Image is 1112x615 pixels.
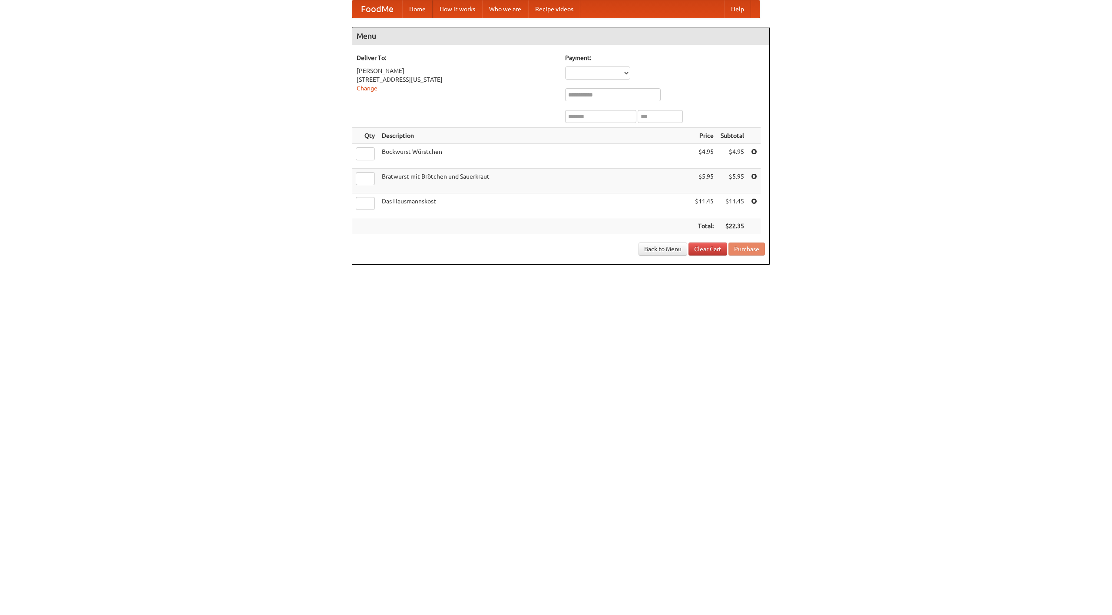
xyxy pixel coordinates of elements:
[724,0,751,18] a: Help
[639,243,687,256] a: Back to Menu
[717,169,748,193] td: $5.95
[565,53,765,62] h5: Payment:
[357,75,556,84] div: [STREET_ADDRESS][US_STATE]
[352,128,378,144] th: Qty
[728,243,765,256] button: Purchase
[688,243,727,256] a: Clear Cart
[692,218,717,234] th: Total:
[528,0,580,18] a: Recipe videos
[717,128,748,144] th: Subtotal
[692,193,717,218] td: $11.45
[378,193,692,218] td: Das Hausmannskost
[378,169,692,193] td: Bratwurst mit Brötchen und Sauerkraut
[357,66,556,75] div: [PERSON_NAME]
[692,169,717,193] td: $5.95
[357,53,556,62] h5: Deliver To:
[402,0,433,18] a: Home
[433,0,482,18] a: How it works
[352,27,769,45] h4: Menu
[717,144,748,169] td: $4.95
[352,0,402,18] a: FoodMe
[482,0,528,18] a: Who we are
[692,128,717,144] th: Price
[717,218,748,234] th: $22.35
[717,193,748,218] td: $11.45
[378,128,692,144] th: Description
[357,85,377,92] a: Change
[378,144,692,169] td: Bockwurst Würstchen
[692,144,717,169] td: $4.95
